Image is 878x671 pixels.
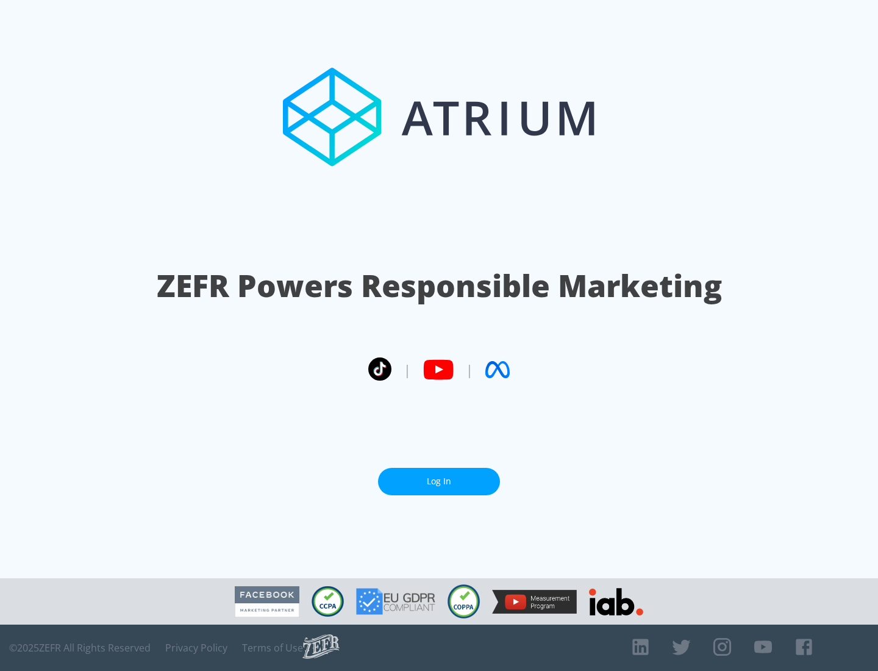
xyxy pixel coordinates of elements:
img: Facebook Marketing Partner [235,586,299,617]
h1: ZEFR Powers Responsible Marketing [157,265,722,307]
img: YouTube Measurement Program [492,590,577,614]
img: COPPA Compliant [448,584,480,619]
img: IAB [589,588,643,615]
span: | [466,361,473,379]
img: CCPA Compliant [312,586,344,617]
span: | [404,361,411,379]
span: © 2025 ZEFR All Rights Reserved [9,642,151,654]
a: Privacy Policy [165,642,227,654]
img: GDPR Compliant [356,588,435,615]
a: Terms of Use [242,642,303,654]
a: Log In [378,468,500,495]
